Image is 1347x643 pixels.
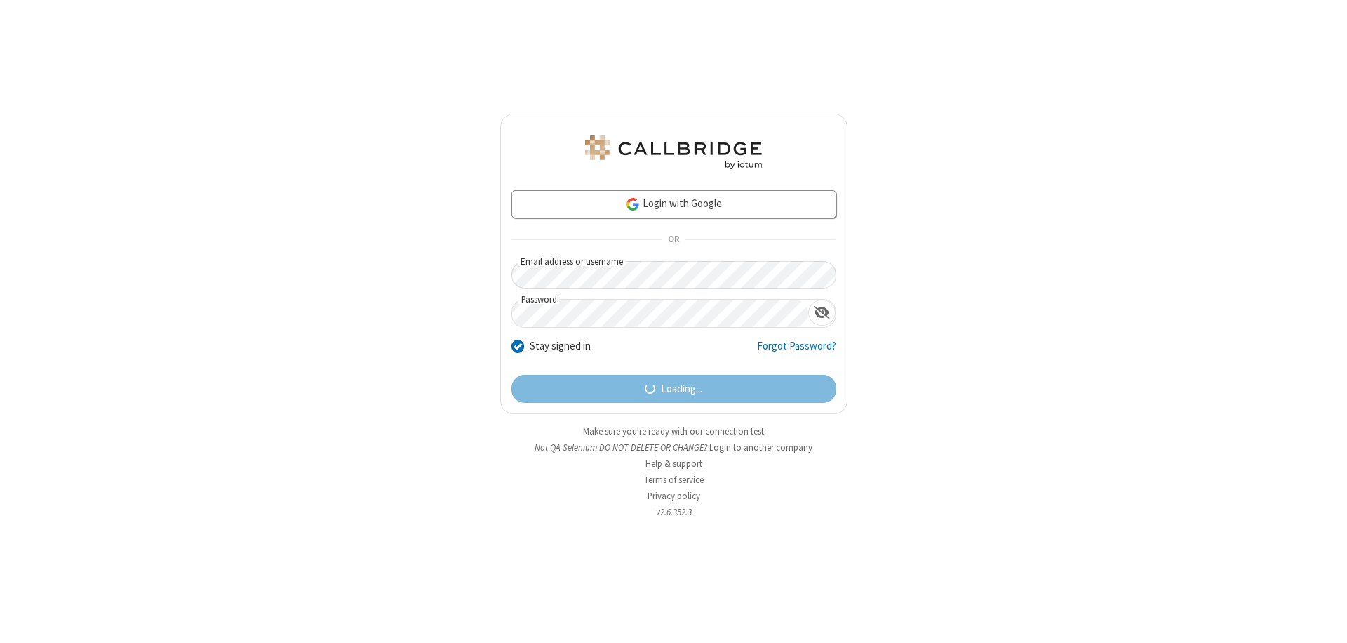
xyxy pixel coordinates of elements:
label: Stay signed in [530,338,591,354]
button: Login to another company [709,441,812,454]
a: Privacy policy [648,490,700,502]
a: Forgot Password? [757,338,836,365]
input: Password [512,300,808,327]
a: Help & support [645,458,702,470]
button: Loading... [511,375,836,403]
div: Show password [808,300,836,326]
input: Email address or username [511,261,836,289]
iframe: Chat [1312,606,1336,633]
li: Not QA Selenium DO NOT DELETE OR CHANGE? [500,441,847,454]
img: QA Selenium DO NOT DELETE OR CHANGE [582,135,765,169]
a: Login with Google [511,190,836,218]
a: Terms of service [644,474,704,486]
span: OR [662,230,685,250]
span: Loading... [661,381,702,397]
img: google-icon.png [625,197,641,212]
a: Make sure you're ready with our connection test [583,425,764,437]
li: v2.6.352.3 [500,505,847,519]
